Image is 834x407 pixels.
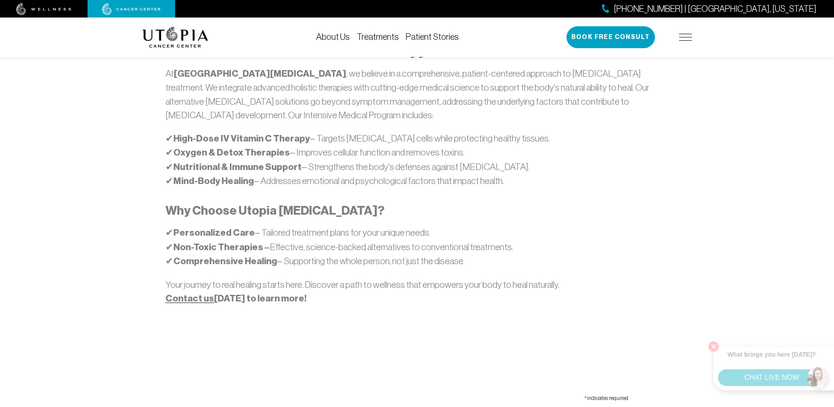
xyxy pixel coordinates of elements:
[165,278,669,306] p: Your journey to real healing starts here. Discover a path to wellness that empowers your body to ...
[173,241,270,253] strong: Non-Toxic Therapies –
[174,68,346,79] strong: [GEOGRAPHIC_DATA][MEDICAL_DATA]
[165,203,384,218] strong: Why Choose Utopia [MEDICAL_DATA]?
[142,27,208,48] img: logo
[679,34,692,41] img: icon-hamburger
[173,175,254,187] strong: Mind-Body Healing
[173,147,290,158] strong: Oxygen & Detox Therapies
[165,67,669,122] p: At , we believe in a comprehensive, patient-centered approach to [MEDICAL_DATA] treatment. We int...
[165,293,214,304] a: Contact us
[165,293,306,304] strong: [DATE] to learn more!
[602,3,816,15] a: [PHONE_NUMBER] | [GEOGRAPHIC_DATA], [US_STATE]
[406,32,459,42] a: Patient Stories
[614,3,816,15] span: [PHONE_NUMBER] | [GEOGRAPHIC_DATA], [US_STATE]
[357,32,399,42] a: Treatments
[173,255,277,267] strong: Comprehensive Healing
[316,32,350,42] a: About Us
[173,133,310,144] strong: High-Dose IV Vitamin C Therapy
[165,226,669,269] p: ✔ – Tailored treatment plans for your unique needs. ✔ Effective, science-backed alternatives to c...
[102,3,161,15] img: cancer center
[417,391,628,403] div: indicates required
[16,3,71,15] img: wellness
[165,131,669,188] p: ✔ – Targets [MEDICAL_DATA] cells while protecting healthy tissues. ✔ – Improves cellular function...
[173,227,255,238] strong: Personalized Care
[567,26,655,48] button: Book Free Consult
[173,161,302,173] strong: Nutritional & Immune Support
